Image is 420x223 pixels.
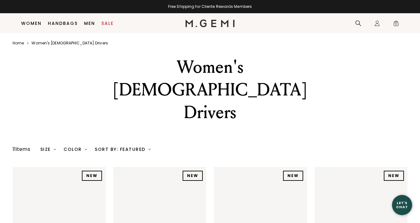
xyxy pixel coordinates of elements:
div: Women's [DEMOGRAPHIC_DATA] Drivers [93,56,327,124]
div: Sort By: Featured [95,147,151,152]
div: NEW [82,171,102,181]
div: NEW [183,171,203,181]
span: 0 [393,21,399,28]
a: Women [21,21,42,26]
div: NEW [283,171,303,181]
div: Color [64,147,87,152]
a: Women's [DEMOGRAPHIC_DATA] drivers [31,41,108,46]
img: M.Gemi [185,20,235,27]
img: chevron-down.svg [54,148,56,151]
img: chevron-down.svg [148,148,151,151]
a: Men [84,21,95,26]
a: Home [13,41,24,46]
div: Let's Chat [392,201,412,209]
div: Size [40,147,56,152]
a: Sale [101,21,114,26]
div: NEW [384,171,404,181]
img: chevron-down.svg [85,148,87,151]
div: 11 items [13,146,30,153]
a: Handbags [48,21,78,26]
